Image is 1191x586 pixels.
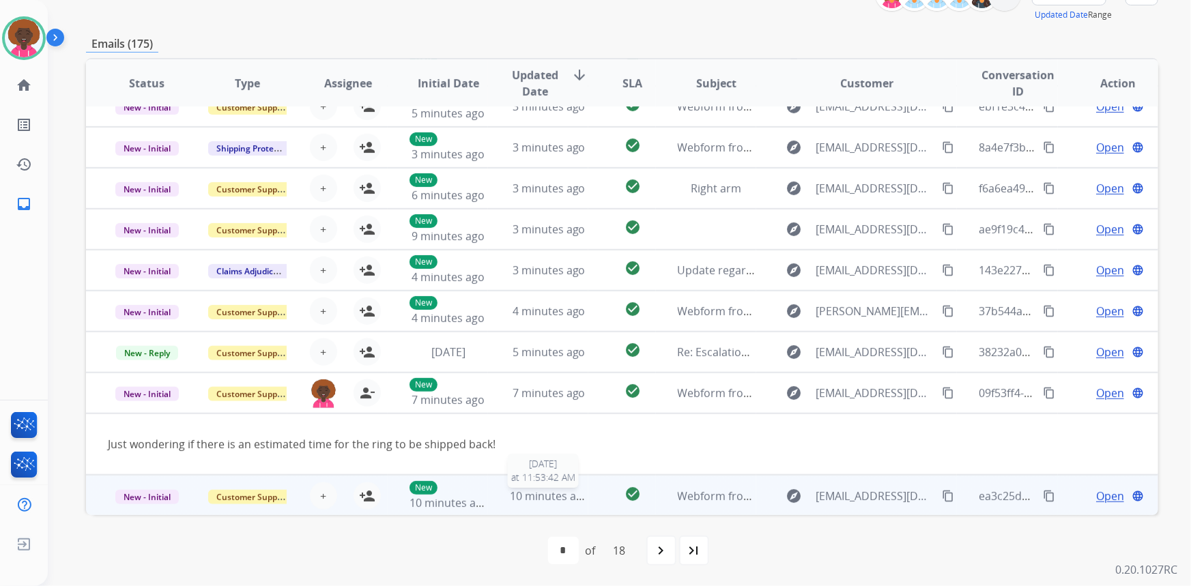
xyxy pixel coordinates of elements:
[942,141,954,153] mat-icon: content_copy
[1043,346,1055,358] mat-icon: content_copy
[431,345,465,360] span: [DATE]
[359,344,375,360] mat-icon: person_add
[208,264,302,278] span: Claims Adjudication
[115,100,179,115] span: New - Initial
[108,436,935,452] div: Just wondering if there is an estimated time for the ring to be shipped back!
[786,221,803,237] mat-icon: explore
[942,264,954,276] mat-icon: content_copy
[359,303,375,319] mat-icon: person_add
[310,216,337,243] button: +
[1132,141,1144,153] mat-icon: language
[816,344,935,360] span: [EMAIL_ADDRESS][DOMAIN_NAME]
[816,221,935,237] span: [EMAIL_ADDRESS][DOMAIN_NAME]
[696,75,736,91] span: Subject
[1096,262,1124,278] span: Open
[115,264,179,278] span: New - Initial
[979,385,1174,400] span: 09f53ff4-ea94-4b7c-842f-09fe2988f9b5
[410,173,437,187] p: New
[1096,221,1124,237] span: Open
[942,490,954,502] mat-icon: content_copy
[1043,141,1055,153] mat-icon: content_copy
[235,75,260,91] span: Type
[412,188,485,203] span: 6 minutes ago
[942,305,954,317] mat-icon: content_copy
[625,178,641,194] mat-icon: check_circle
[513,140,586,155] span: 3 minutes ago
[510,488,589,503] span: 10 minutes ago
[116,346,178,360] span: New - Reply
[410,255,437,269] p: New
[310,482,337,510] button: +
[412,269,485,284] span: 4 minutes ago
[320,139,326,156] span: +
[513,222,586,237] span: 3 minutes ago
[816,385,935,401] span: [EMAIL_ADDRESS][DOMAIN_NAME]
[513,181,586,196] span: 3 minutes ago
[1043,182,1055,194] mat-icon: content_copy
[786,344,803,360] mat-icon: explore
[412,147,485,162] span: 3 minutes ago
[1096,139,1124,156] span: Open
[1132,223,1144,235] mat-icon: language
[320,180,326,196] span: +
[625,383,641,399] mat-icon: check_circle
[115,387,179,401] span: New - Initial
[1043,387,1055,399] mat-icon: content_copy
[359,221,375,237] mat-icon: person_add
[208,387,297,401] span: Customer Support
[115,223,179,237] span: New - Initial
[622,75,642,91] span: SLA
[511,457,575,471] span: [DATE]
[625,219,641,235] mat-icon: check_circle
[1096,303,1124,319] span: Open
[16,117,32,133] mat-icon: list_alt
[410,378,437,392] p: New
[979,345,1191,360] span: 38232a00-705a-4dd4-83d8-e1a89e504252
[511,471,575,484] span: at 11:53:42 AM
[320,221,326,237] span: +
[625,301,641,317] mat-icon: check_circle
[1058,59,1158,107] th: Action
[979,67,1057,100] span: Conversation ID
[410,214,437,228] p: New
[359,139,375,156] mat-icon: person_add
[412,310,485,325] span: 4 minutes ago
[816,488,935,504] span: [EMAIL_ADDRESS][DOMAIN_NAME]
[979,140,1184,155] span: 8a4e7f3b-0778-4537-96e5-ea36f17b18ce
[1043,490,1055,502] mat-icon: content_copy
[412,392,485,407] span: 7 minutes ago
[115,305,179,319] span: New - Initial
[686,542,702,559] mat-icon: last_page
[208,100,297,115] span: Customer Support
[678,488,987,503] span: Webform from [EMAIL_ADDRESS][DOMAIN_NAME] on [DATE]
[816,180,935,196] span: [EMAIL_ADDRESS][DOMAIN_NAME]
[571,67,588,83] mat-icon: arrow_downward
[786,385,803,401] mat-icon: explore
[115,490,179,504] span: New - Initial
[786,303,803,319] mat-icon: explore
[678,304,1072,319] span: Webform from [PERSON_NAME][EMAIL_ADDRESS][DOMAIN_NAME] on [DATE]
[1096,385,1124,401] span: Open
[115,182,179,196] span: New - Initial
[603,537,637,564] div: 18
[310,257,337,284] button: +
[510,67,560,100] span: Updated Date
[208,141,302,156] span: Shipping Protection
[653,542,670,559] mat-icon: navigate_next
[359,385,375,401] mat-icon: person_remove
[320,344,326,360] span: +
[320,488,326,504] span: +
[1043,305,1055,317] mat-icon: content_copy
[1132,264,1144,276] mat-icon: language
[310,297,337,325] button: +
[1096,344,1124,360] span: Open
[678,345,918,360] span: Re: Escalation Request – Fuji X-T30 II Evaluation
[786,488,803,504] mat-icon: explore
[625,260,641,276] mat-icon: check_circle
[320,303,326,319] span: +
[1096,488,1124,504] span: Open
[310,175,337,202] button: +
[625,486,641,502] mat-icon: check_circle
[625,342,641,358] mat-icon: check_circle
[1043,223,1055,235] mat-icon: content_copy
